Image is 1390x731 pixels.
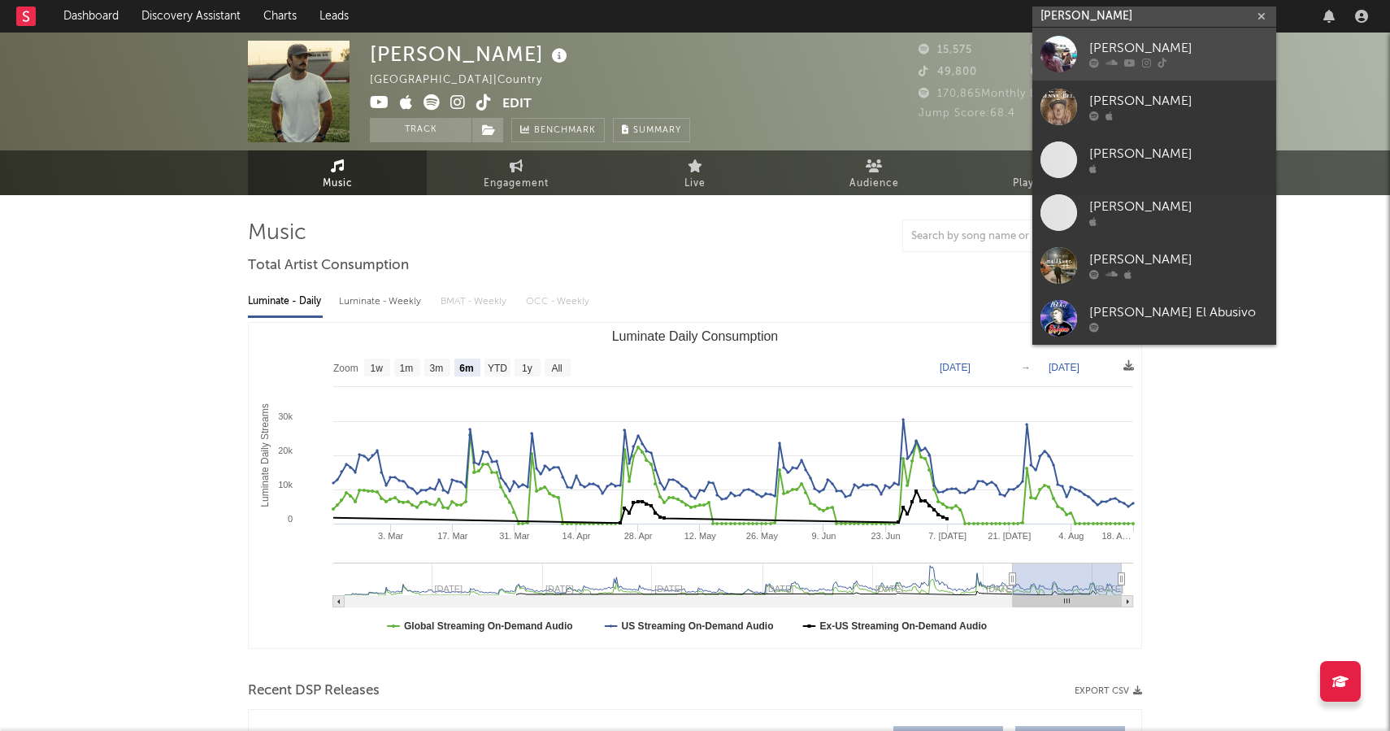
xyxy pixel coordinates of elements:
text: 4. Aug [1058,531,1084,541]
text: 12. May [684,531,717,541]
text: [DATE] [940,362,971,373]
a: [PERSON_NAME] [1032,186,1276,239]
a: Music [248,150,427,195]
text: Zoom [333,363,358,374]
text: US Streaming On-Demand Audio [622,620,774,632]
div: [PERSON_NAME] [1089,198,1268,217]
text: 1w [371,363,384,374]
button: Edit [502,94,532,115]
text: 6m [459,363,473,374]
a: [PERSON_NAME] El Abusivo [1032,292,1276,345]
a: Engagement [427,150,606,195]
text: All [551,363,562,374]
text: 14. Apr [563,531,591,541]
text: → [1021,362,1031,373]
a: Live [606,150,784,195]
span: Playlists/Charts [1013,174,1093,194]
a: [PERSON_NAME] [1032,133,1276,186]
text: 0 [288,514,293,524]
div: Luminate - Daily [248,288,323,315]
div: [PERSON_NAME] [1089,250,1268,270]
text: [DATE] [1049,362,1079,373]
button: Track [370,118,471,142]
text: 21. [DATE] [988,531,1031,541]
span: 170,865 Monthly Listeners [919,89,1080,99]
input: Search for artists [1032,7,1276,27]
span: Total Artist Consumption [248,256,409,276]
text: 30k [278,411,293,421]
text: 23. Jun [871,531,901,541]
text: 17. Mar [437,531,468,541]
div: Luminate - Weekly [339,288,424,315]
a: [PERSON_NAME] [1032,239,1276,292]
span: Music [323,174,353,194]
span: Live [684,174,706,194]
div: [PERSON_NAME] [1089,145,1268,164]
span: Recent DSP Releases [248,681,380,701]
text: 26. May [746,531,779,541]
text: 31. Mar [499,531,530,541]
text: 3. Mar [378,531,404,541]
a: [PERSON_NAME] [1032,80,1276,133]
span: 49,800 [919,67,977,77]
div: [PERSON_NAME] [1089,92,1268,111]
text: 1m [400,363,414,374]
span: 3,330 [1031,67,1079,77]
span: 15,575 [919,45,972,55]
text: 20k [278,446,293,455]
a: Audience [784,150,963,195]
div: [PERSON_NAME] [1089,39,1268,59]
div: [GEOGRAPHIC_DATA] | Country [370,71,561,90]
span: Engagement [484,174,549,194]
span: Summary [633,126,681,135]
text: 7. [DATE] [928,531,966,541]
span: Jump Score: 68.4 [919,108,1015,119]
text: 10k [278,480,293,490]
text: 28. Apr [624,531,653,541]
input: Search by song name or URL [903,230,1075,243]
text: [DATE] [1095,584,1123,594]
div: [PERSON_NAME] El Abusivo [1089,303,1268,323]
button: Summary [613,118,690,142]
span: 15,731 [1031,45,1084,55]
a: Benchmark [511,118,605,142]
text: 3m [430,363,444,374]
span: Audience [849,174,899,194]
text: 9. Jun [811,531,836,541]
span: Benchmark [534,121,596,141]
text: 18. A… [1101,531,1131,541]
text: Luminate Daily Streams [259,403,271,507]
text: 1y [522,363,532,374]
div: [PERSON_NAME] [370,41,571,67]
text: Luminate Daily Consumption [612,329,779,343]
text: Ex-US Streaming On-Demand Audio [820,620,988,632]
text: YTD [488,363,507,374]
button: Export CSV [1075,686,1142,696]
a: Playlists/Charts [963,150,1142,195]
a: [PERSON_NAME] [1032,28,1276,80]
text: Global Streaming On-Demand Audio [404,620,573,632]
svg: Luminate Daily Consumption [249,323,1141,648]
